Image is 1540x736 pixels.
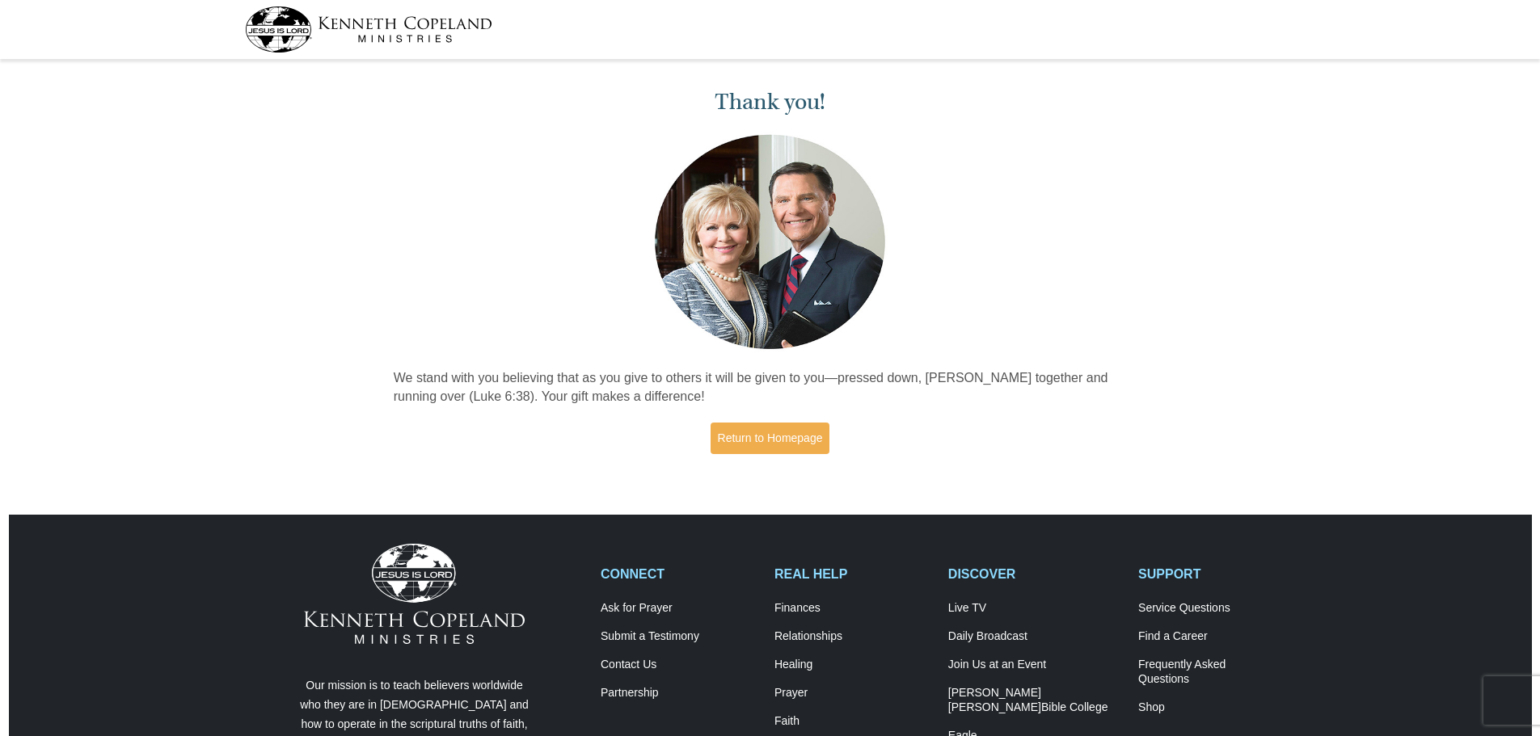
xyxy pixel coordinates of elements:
[601,686,757,700] a: Partnership
[1138,566,1295,582] h2: SUPPORT
[711,423,830,454] a: Return to Homepage
[601,566,757,582] h2: CONNECT
[394,89,1147,116] h1: Thank you!
[774,566,931,582] h2: REAL HELP
[601,601,757,616] a: Ask for Prayer
[948,629,1121,644] a: Daily Broadcast
[601,658,757,672] a: Contact Us
[948,658,1121,672] a: Join Us at an Event
[948,601,1121,616] a: Live TV
[948,566,1121,582] h2: DISCOVER
[651,131,889,353] img: Kenneth and Gloria
[774,629,931,644] a: Relationships
[948,686,1121,715] a: [PERSON_NAME] [PERSON_NAME]Bible College
[774,686,931,700] a: Prayer
[1138,700,1295,715] a: Shop
[1138,658,1295,687] a: Frequently AskedQuestions
[245,6,492,53] img: kcm-header-logo.svg
[394,369,1147,406] p: We stand with you believing that as you give to others it will be given to you—pressed down, [PER...
[1138,601,1295,616] a: Service Questions
[774,601,931,616] a: Finances
[601,629,757,644] a: Submit a Testimony
[1041,700,1108,713] span: Bible College
[1138,629,1295,644] a: Find a Career
[774,714,931,729] a: Faith
[304,544,525,644] img: Kenneth Copeland Ministries
[774,658,931,672] a: Healing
